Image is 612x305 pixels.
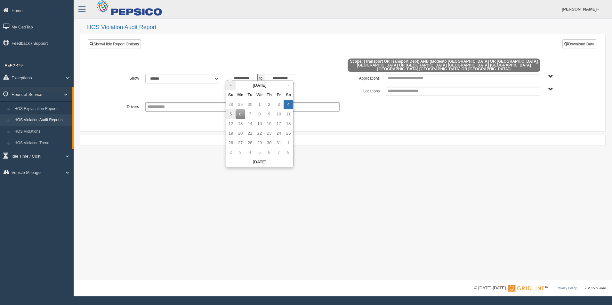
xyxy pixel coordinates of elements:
h2: HOS Violation Audit Report [87,24,606,31]
td: 28 [226,100,236,109]
td: 28 [245,138,255,148]
td: 5 [226,109,236,119]
td: 6 [236,109,245,119]
td: 1 [255,100,264,109]
td: 7 [245,109,255,119]
img: Gridline [508,285,544,292]
td: 2 [226,148,236,157]
td: 8 [284,148,293,157]
td: 24 [274,129,284,138]
td: 23 [264,129,274,138]
label: Show [102,74,142,82]
td: 26 [226,138,236,148]
th: Sa [284,90,293,100]
td: 4 [245,148,255,157]
td: 19 [226,129,236,138]
td: 4 [284,100,293,109]
td: 30 [245,100,255,109]
td: 2 [264,100,274,109]
td: 3 [236,148,245,157]
span: v. 2025.6.2844 [585,286,606,290]
a: HOS Violation Audit Reports [12,114,72,126]
td: 31 [274,138,284,148]
td: 8 [255,109,264,119]
td: 15 [255,119,264,129]
a: Show/Hide Report Options [88,39,141,49]
td: 10 [274,109,284,119]
th: Mo [236,90,245,100]
label: Drivers [102,102,142,110]
a: Privacy Policy [557,286,576,290]
td: 22 [255,129,264,138]
td: 29 [255,138,264,148]
a: HOS Violation Trend [12,137,72,149]
button: Download Data [562,39,596,49]
td: 5 [255,148,264,157]
td: 27 [236,138,245,148]
th: [DATE] [236,81,284,90]
td: 29 [236,100,245,109]
th: » [284,81,293,90]
td: 9 [264,109,274,119]
th: Fr [274,90,284,100]
td: 30 [264,138,274,148]
div: © [DATE]-[DATE] - ™ [474,285,606,292]
td: 1 [284,138,293,148]
span: Scope: (Transport OR Transport Dept) AND (Modesto [GEOGRAPHIC_DATA] OR [GEOGRAPHIC_DATA] [GEOGRAP... [348,59,540,72]
td: 17 [274,119,284,129]
td: 16 [264,119,274,129]
td: 3 [274,100,284,109]
label: Locations [343,87,383,94]
a: HOS Violations [12,126,72,137]
label: Applications [343,74,383,82]
td: 7 [274,148,284,157]
td: 25 [284,129,293,138]
th: Th [264,90,274,100]
td: 11 [284,109,293,119]
td: 21 [245,129,255,138]
td: 6 [264,148,274,157]
td: 14 [245,119,255,129]
td: 20 [236,129,245,138]
td: 13 [236,119,245,129]
td: 12 [226,119,236,129]
th: Tu [245,90,255,100]
a: HOS Explanation Reports [12,103,72,115]
td: 18 [284,119,293,129]
span: to [258,74,264,83]
th: We [255,90,264,100]
th: [DATE] [226,157,293,167]
th: « [226,81,236,90]
th: Su [226,90,236,100]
